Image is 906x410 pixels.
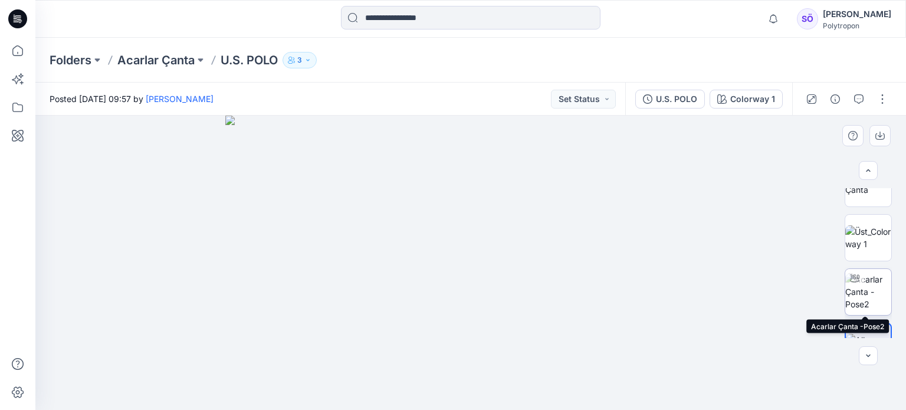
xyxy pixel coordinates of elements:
p: 3 [297,54,302,67]
div: [PERSON_NAME] [823,7,891,21]
img: All colorways [846,334,891,359]
img: eyJhbGciOiJIUzI1NiIsImtpZCI6IjAiLCJzbHQiOiJzZXMiLCJ0eXAiOiJKV1QifQ.eyJkYXRhIjp7InR5cGUiOiJzdG9yYW... [225,116,716,410]
button: Details [826,90,845,109]
img: Acarlar Çanta -Pose2 [845,273,891,310]
button: Colorway 1 [710,90,783,109]
button: 3 [283,52,317,68]
div: Colorway 1 [730,93,775,106]
div: SÖ [797,8,818,29]
img: Üst_Colorway 1 [845,225,891,250]
button: U.S. POLO [635,90,705,109]
a: Folders [50,52,91,68]
span: Posted [DATE] 09:57 by [50,93,214,105]
a: [PERSON_NAME] [146,94,214,104]
div: U.S. POLO [656,93,697,106]
p: U.S. POLO [221,52,278,68]
div: Polytropon [823,21,891,30]
a: Acarlar Çanta [117,52,195,68]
